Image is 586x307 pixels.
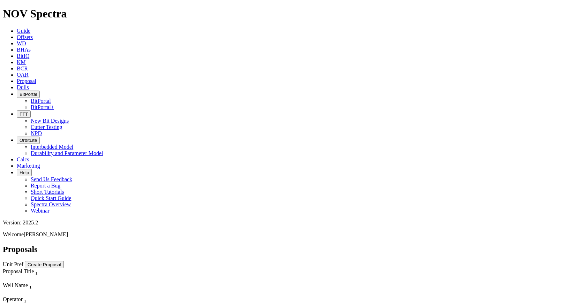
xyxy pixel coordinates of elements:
[20,138,37,143] span: OrbitLite
[29,284,32,290] sub: 1
[3,268,95,282] div: Sort None
[17,163,40,169] a: Marketing
[29,282,32,288] span: Sort None
[3,220,583,226] div: Version: 2025.2
[3,231,583,238] p: Welcome
[31,201,71,207] a: Spectra Overview
[3,7,583,20] h1: NOV Spectra
[3,296,23,302] span: Operator
[20,112,28,117] span: FTT
[31,130,42,136] a: NPD
[3,296,95,304] div: Operator Sort None
[3,290,95,296] div: Column Menu
[3,282,95,296] div: Sort None
[31,208,50,214] a: Webinar
[17,156,29,162] a: Calcs
[17,47,31,53] a: BHAs
[3,245,583,254] h2: Proposals
[31,183,60,189] a: Report a Bug
[17,91,40,98] button: BitPortal
[20,92,37,97] span: BitPortal
[17,110,31,118] button: FTT
[20,170,29,175] span: Help
[35,268,38,274] span: Sort None
[31,104,54,110] a: BitPortal+
[25,261,64,268] button: Create Proposal
[31,118,69,124] a: New Bit Designs
[17,169,32,176] button: Help
[3,261,23,267] a: Unit Pref
[17,84,29,90] a: Dulls
[17,34,33,40] a: Offsets
[3,268,34,274] span: Proposal Title
[3,268,95,276] div: Proposal Title Sort None
[17,40,26,46] a: WD
[35,270,38,276] sub: 1
[24,298,27,304] sub: 1
[17,72,29,78] a: OAR
[17,53,29,59] a: BitIQ
[17,78,36,84] a: Proposal
[3,282,28,288] span: Well Name
[3,282,95,290] div: Well Name Sort None
[31,144,73,150] a: Interbedded Model
[31,150,103,156] a: Durability and Parameter Model
[3,276,95,282] div: Column Menu
[31,189,64,195] a: Short Tutorials
[17,59,26,65] a: KM
[31,195,71,201] a: Quick Start Guide
[31,176,72,182] a: Send Us Feedback
[17,28,30,34] a: Guide
[17,66,28,71] a: BCR
[17,137,40,144] button: OrbitLite
[24,231,68,237] span: [PERSON_NAME]
[31,124,62,130] a: Cutter Testing
[31,98,51,104] a: BitPortal
[24,296,27,302] span: Sort None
